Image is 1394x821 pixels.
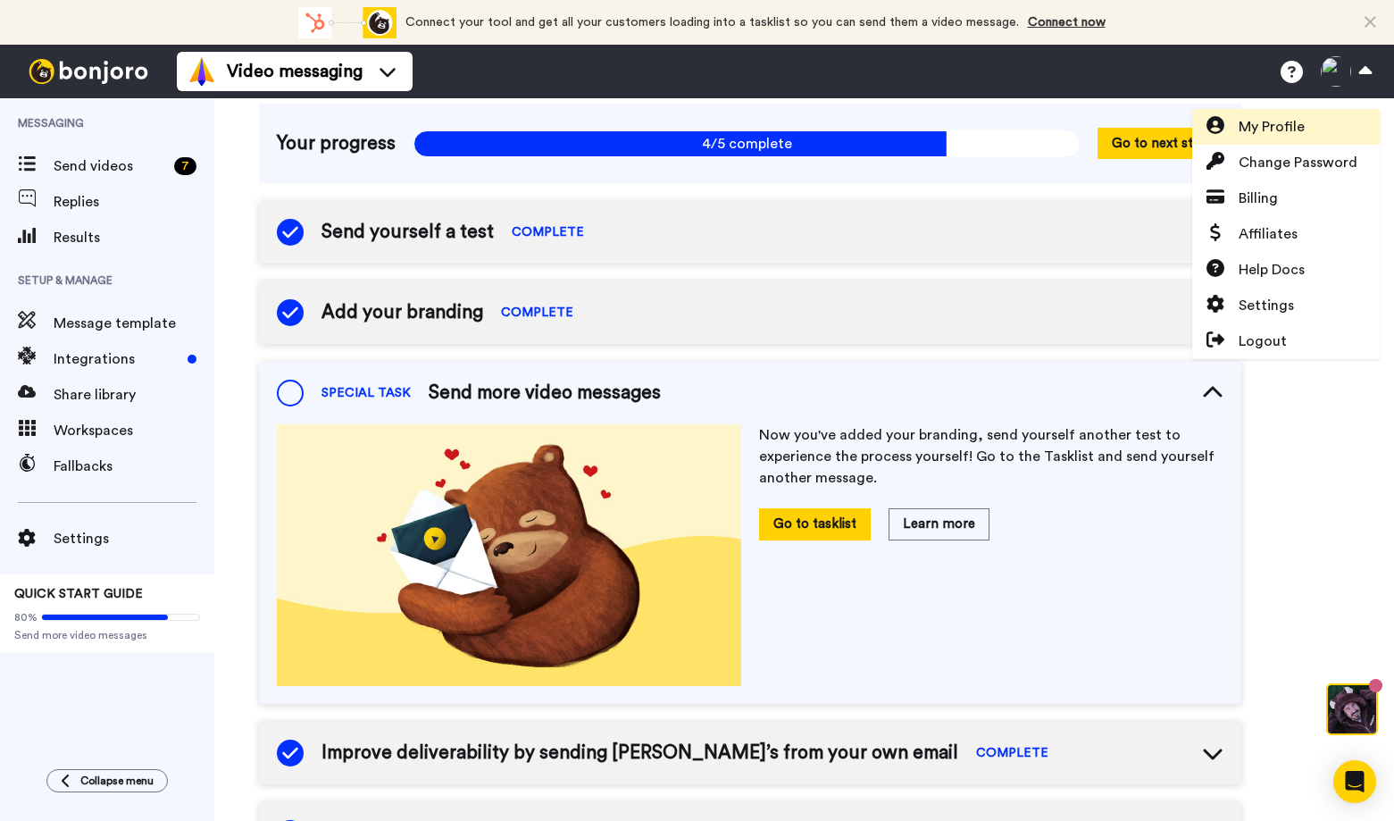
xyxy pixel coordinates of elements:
img: bj-logo-header-white.svg [21,59,155,84]
span: Video messaging [227,59,363,84]
a: Connect now [1028,16,1106,29]
span: COMPLETE [512,223,584,241]
span: Connect your tool and get all your customers loading into a tasklist so you can send them a video... [405,16,1019,29]
span: My Profile [1239,116,1305,138]
div: animation [298,7,396,38]
span: Affiliates [1239,223,1298,245]
span: Improve deliverability by sending [PERSON_NAME]’s from your own email [321,740,958,767]
a: My Profile [1192,109,1380,145]
span: QUICK START GUIDE [14,588,143,600]
span: Logout [1239,331,1287,352]
span: Settings [1239,295,1294,316]
span: Message template [54,313,214,334]
span: Your progress [277,130,396,157]
img: vm-color.svg [188,57,216,86]
img: ef8d60325db97039671181ddc077363f.jpg [277,424,741,686]
span: COMPLETE [501,304,573,322]
a: Settings [1192,288,1380,323]
span: Change Password [1239,152,1357,173]
span: COMPLETE [976,744,1048,762]
div: Open Intercom Messenger [1333,760,1376,803]
a: Billing [1192,180,1380,216]
p: Now you've added your branding, send yourself another test to experience the process yourself! Go... [759,424,1223,489]
span: Fallbacks [54,456,214,477]
span: 4/5 complete [413,130,1080,157]
span: Billing [1239,188,1278,209]
span: Share library [54,384,214,406]
span: Add your branding [321,299,483,326]
a: Change Password [1192,145,1380,180]
span: Settings [54,528,214,549]
span: 80% [14,610,38,624]
span: Send yourself a test [321,219,494,246]
a: Affiliates [1192,216,1380,252]
span: Results [54,227,214,248]
span: Workspaces [54,420,214,441]
img: c638375f-eacb-431c-9714-bd8d08f708a7-1584310529.jpg [2,4,50,52]
button: Collapse menu [46,769,168,792]
button: Go to tasklist [759,508,871,540]
span: Integrations [54,348,180,370]
div: 7 [174,157,196,175]
span: Collapse menu [80,774,154,788]
span: Send more video messages [429,380,661,406]
span: SPECIAL TASK [321,384,411,402]
button: Learn more [889,508,989,540]
a: Logout [1192,323,1380,359]
span: Send videos [54,155,167,177]
span: Send more video messages [14,628,200,642]
span: Help Docs [1239,259,1305,281]
button: Go to next step [1098,128,1223,159]
span: Replies [54,191,214,213]
a: Help Docs [1192,252,1380,288]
